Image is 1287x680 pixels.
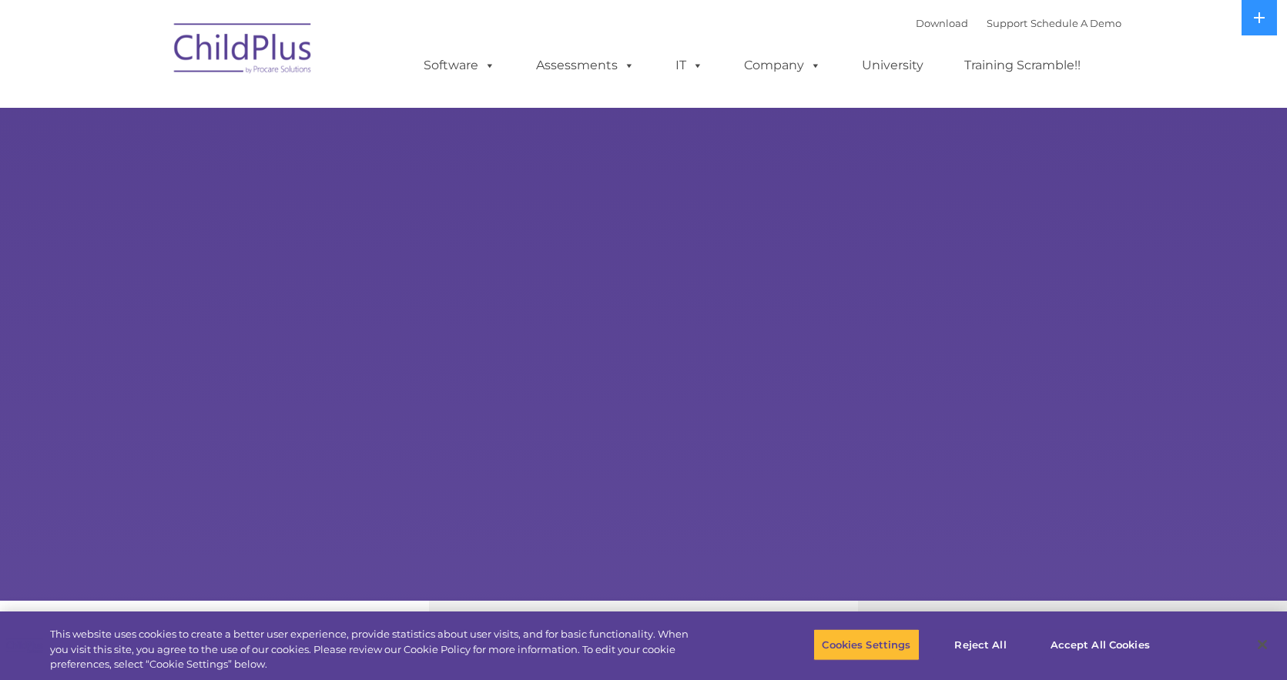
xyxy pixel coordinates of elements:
[660,50,719,81] a: IT
[166,12,320,89] img: ChildPlus by Procare Solutions
[987,17,1027,29] a: Support
[50,627,708,672] div: This website uses cookies to create a better user experience, provide statistics about user visit...
[813,628,919,661] button: Cookies Settings
[729,50,836,81] a: Company
[408,50,511,81] a: Software
[846,50,939,81] a: University
[933,628,1029,661] button: Reject All
[1031,17,1121,29] a: Schedule A Demo
[916,17,1121,29] font: |
[916,17,968,29] a: Download
[1042,628,1158,661] button: Accept All Cookies
[521,50,650,81] a: Assessments
[1245,628,1279,662] button: Close
[949,50,1096,81] a: Training Scramble!!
